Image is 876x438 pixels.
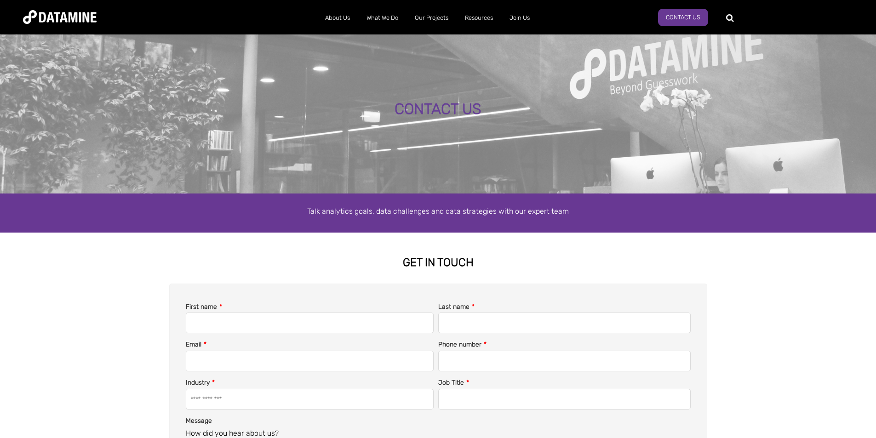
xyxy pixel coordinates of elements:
[317,6,358,30] a: About Us
[186,341,201,348] span: Email
[407,6,457,30] a: Our Projects
[186,379,210,387] span: Industry
[358,6,407,30] a: What We Do
[186,417,212,425] span: Message
[403,256,474,269] strong: GET IN TOUCH
[186,303,217,311] span: First name
[457,6,501,30] a: Resources
[438,341,481,348] span: Phone number
[23,10,97,24] img: Datamine
[501,6,538,30] a: Join Us
[307,207,569,216] span: Talk analytics goals, data challenges and data strategies with our expert team
[658,9,708,26] a: Contact Us
[438,379,464,387] span: Job Title
[438,303,469,311] span: Last name
[99,101,777,118] div: CONTACT US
